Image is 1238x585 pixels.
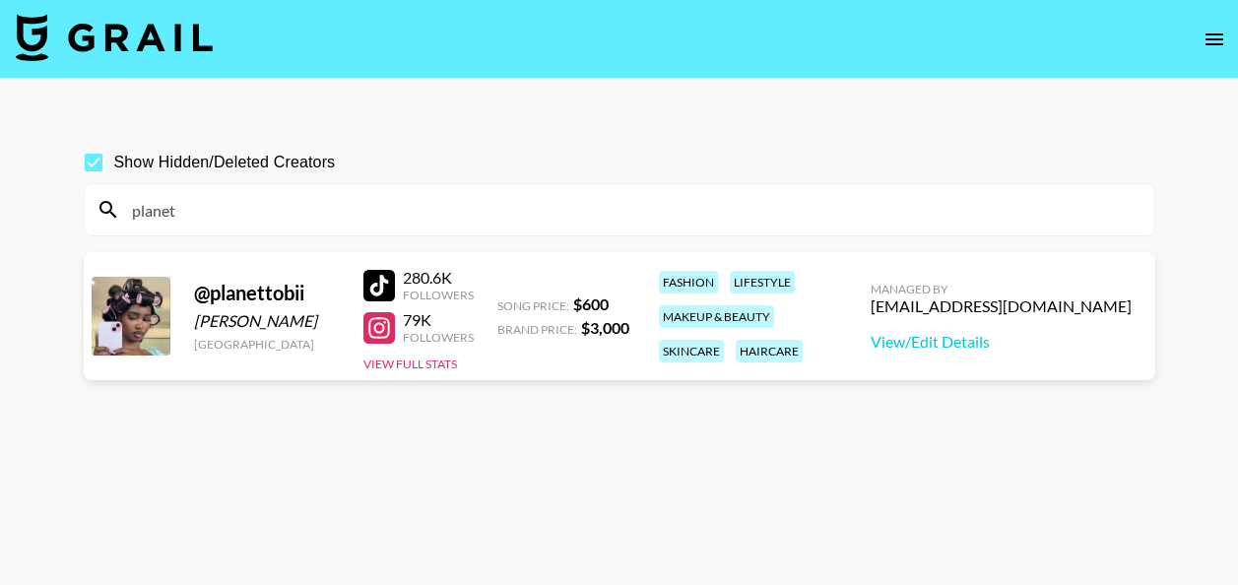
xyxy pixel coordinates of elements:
img: Grail Talent [16,14,213,61]
div: [EMAIL_ADDRESS][DOMAIN_NAME] [871,296,1132,316]
div: [PERSON_NAME] [194,311,340,331]
div: 79K [403,310,474,330]
div: [GEOGRAPHIC_DATA] [194,337,340,352]
button: open drawer [1195,20,1234,59]
div: Followers [403,330,474,345]
strong: $ 600 [573,294,609,313]
div: 280.6K [403,268,474,288]
div: haircare [736,340,803,362]
button: View Full Stats [363,357,457,371]
div: Managed By [871,282,1132,296]
div: makeup & beauty [659,305,774,328]
div: Followers [403,288,474,302]
div: @ planettobii [194,281,340,305]
span: Song Price: [497,298,569,313]
div: lifestyle [730,271,795,293]
a: View/Edit Details [871,332,1132,352]
div: skincare [659,340,724,362]
span: Brand Price: [497,322,577,337]
strong: $ 3,000 [581,318,629,337]
input: Search by User Name [120,194,1142,226]
span: Show Hidden/Deleted Creators [114,151,336,174]
div: fashion [659,271,718,293]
